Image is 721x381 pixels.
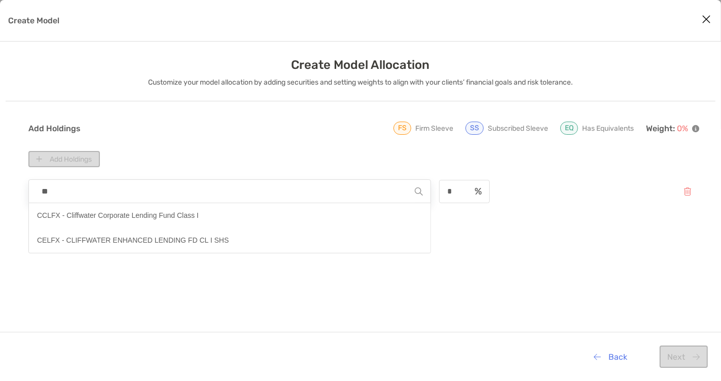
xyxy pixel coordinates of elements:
[37,209,199,222] p: CCLFX - Cliffwater Corporate Lending Fund Class I
[148,76,573,89] p: Customize your model allocation by adding securities and setting weights to align with your clien...
[646,122,699,135] p: Weight:
[28,122,81,135] p: Add Holdings
[586,346,635,368] button: Back
[8,14,59,27] p: Create Model
[37,234,229,247] p: CELFX - CLIFFWATER ENHANCED LENDING FD CL I SHS
[292,58,430,72] h3: Create Model Allocation
[29,228,430,253] button: CELFX - CLIFFWATER ENHANCED LENDING FD CL I SHS
[488,122,548,135] p: Subscribed Sleeve
[415,187,423,196] img: Search Icon
[415,122,453,135] p: Firm Sleeve
[29,203,430,228] button: CCLFX - Cliffwater Corporate Lending Fund Class I
[699,12,714,27] button: Close modal
[475,187,482,195] img: input icon
[398,125,407,132] p: FS
[565,125,573,132] p: EQ
[470,125,479,132] p: SS
[582,122,634,135] p: Has Equivalents
[677,124,688,133] span: 0 %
